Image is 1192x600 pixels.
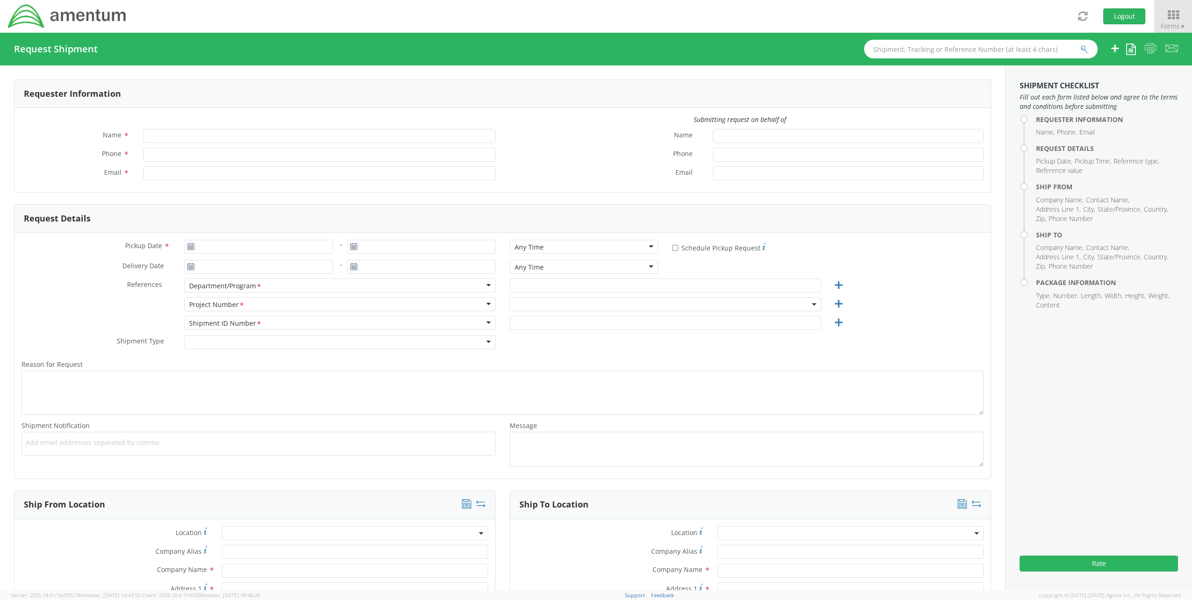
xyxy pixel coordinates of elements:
[515,243,544,252] div: Any Time
[674,130,693,141] span: Name
[1049,214,1093,223] li: Phone Number
[864,40,1098,58] input: Shipment, Tracking or Reference Number (at least 4 chars)
[1098,252,1142,262] li: State/Province
[1039,592,1181,599] span: Copyright © [DATE]-[DATE] Agistix Inc., All Rights Reserved
[203,592,260,599] span: master, [DATE] 09:46:25
[176,528,202,537] span: Location
[1036,262,1046,271] li: Zip
[117,336,164,347] span: Shipment Type
[1049,262,1093,271] li: Phone Number
[694,115,786,124] i: Submitting request on behalf of
[1036,231,1178,238] h4: Ship To
[1020,82,1178,90] h3: Shipment Checklist
[84,592,141,599] span: master, [DATE] 14:43:55
[666,584,697,593] span: Address 1
[26,438,491,447] span: Add email addresses separated by comma
[651,592,674,599] a: Feedback
[1144,205,1168,214] li: Country
[1020,93,1178,111] span: Fill out each form listed below and agree to the terms and conditions before submitting
[7,3,128,29] img: dyn-intl-logo-049831509241104b2a82.png
[1057,128,1077,137] li: Phone
[1105,291,1123,300] li: Width
[1036,145,1178,152] h4: Request Details
[1081,291,1102,300] li: Length
[625,592,645,599] a: Support
[1036,157,1072,166] li: Pickup Date
[672,245,678,251] input: Schedule Pickup Request
[1075,157,1111,166] li: Pickup Time
[1036,252,1081,262] li: Address Line 1
[21,421,90,430] span: Shipment Notification
[1036,205,1081,214] li: Address Line 1
[1036,195,1084,205] li: Company Name
[189,300,245,310] div: Project Number
[1036,166,1083,175] li: Reference value
[11,592,141,599] span: Server: 2025.18.0-c7ad5f513fb
[21,360,83,369] span: Reason for Request
[1144,252,1168,262] li: Country
[1036,279,1178,286] h4: Package Information
[519,500,589,509] h3: Ship To Location
[1036,291,1051,300] li: Type
[675,168,693,179] span: Email
[156,547,202,556] span: Company Alias
[103,130,121,139] span: Name
[1036,183,1178,190] h4: Ship From
[1036,116,1178,123] h4: Requester Information
[24,89,121,99] h3: Requester Information
[142,592,260,599] span: Client: 2025.18.0-71d3358
[671,528,697,537] span: Location
[24,214,91,223] h3: Request Details
[122,261,164,272] span: Delivery Date
[1083,252,1095,262] li: City
[1083,205,1095,214] li: City
[1161,21,1185,30] span: Forms
[1086,195,1129,205] li: Contact Name
[1036,128,1055,137] li: Name
[1020,556,1178,571] button: Rate
[102,149,121,158] span: Phone
[1036,214,1046,223] li: Zip
[127,280,162,289] span: References
[673,149,693,160] span: Phone
[24,500,105,509] h3: Ship From Location
[515,263,544,272] div: Any Time
[104,168,121,177] span: Email
[510,421,537,430] span: Message
[1098,205,1142,214] li: State/Province
[1086,243,1129,252] li: Contact Name
[1103,8,1145,24] button: Logout
[125,241,162,250] span: Pickup Date
[170,584,202,593] span: Address 1
[1125,291,1146,300] li: Height
[1114,157,1159,166] li: Reference type
[653,565,702,574] span: Company Name
[672,242,766,253] label: Schedule Pickup Request
[189,319,262,329] div: Shipment ID Number
[1079,128,1095,137] li: Email
[1148,291,1170,300] li: Weight
[189,281,262,291] div: Department/Program
[1036,300,1060,310] li: Content
[157,565,207,574] span: Company Name
[1036,243,1084,252] li: Company Name
[651,547,697,556] span: Company Alias
[1053,291,1078,300] li: Number
[1180,22,1185,30] span: ▼
[14,44,98,54] h4: Request Shipment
